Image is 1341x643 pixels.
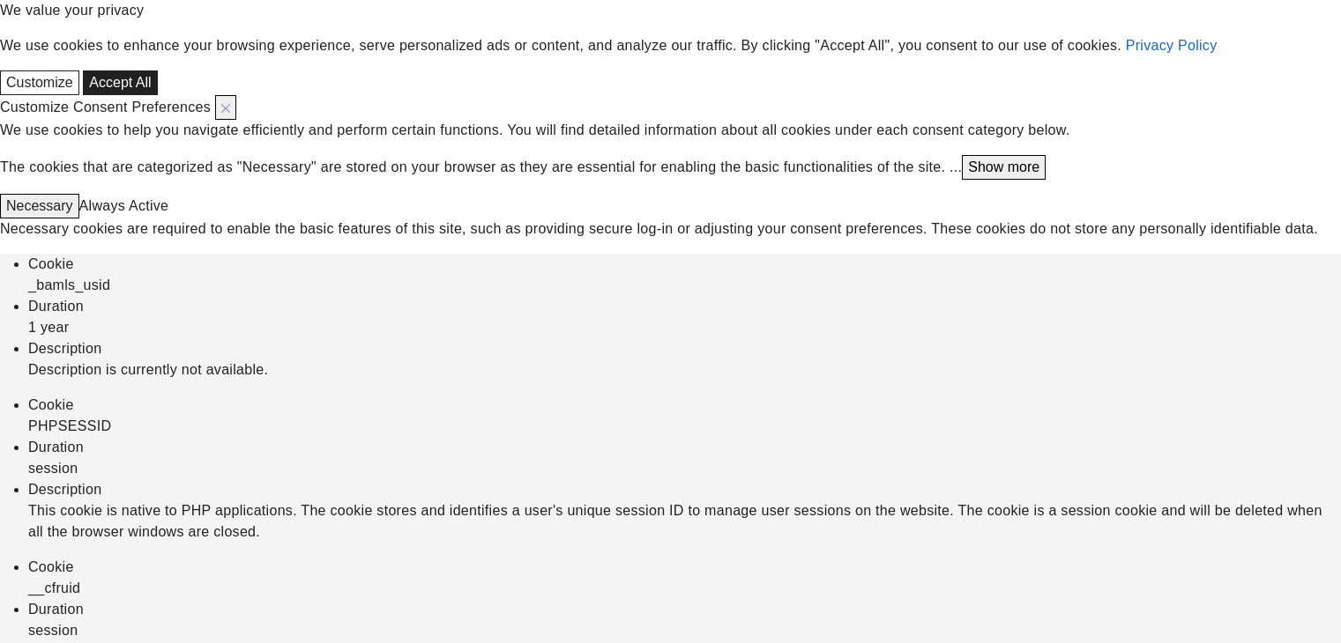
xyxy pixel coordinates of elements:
div: _bamls_usid [28,275,1341,296]
div: session [28,620,1341,641]
div: 1 year [28,317,1341,338]
div: Duration [28,599,1341,620]
div: Cookie [28,395,1341,416]
div: Description is currently not available. [28,359,1341,381]
button: Close [215,95,236,120]
div: PHPSESSID [28,416,1341,437]
div: Description [28,479,1341,500]
a: Privacy Policy [1126,38,1218,53]
div: Duration [28,437,1341,458]
div: Description [28,338,1341,359]
span: Always Active [79,198,169,213]
div: Duration [28,296,1341,317]
div: __cfruid [28,578,1341,599]
div: Cookie [28,254,1341,275]
div: This cookie is native to PHP applications. The cookie stores and identifies a user's unique sessi... [28,500,1341,543]
div: session [28,458,1341,479]
button: Accept All [83,70,157,95]
img: Close [221,104,230,113]
button: Show more [962,155,1046,180]
div: Cookie [28,557,1341,578]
